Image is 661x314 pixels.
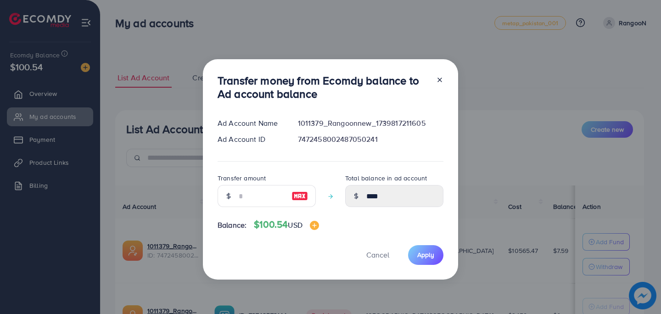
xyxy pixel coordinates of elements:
div: 7472458002487050241 [291,134,451,145]
div: Ad Account ID [210,134,291,145]
span: USD [288,220,302,230]
button: Apply [408,245,443,265]
button: Cancel [355,245,401,265]
div: 1011379_Rangoonnew_1739817211605 [291,118,451,129]
span: Balance: [218,220,246,230]
h3: Transfer money from Ecomdy balance to Ad account balance [218,74,429,101]
label: Transfer amount [218,174,266,183]
span: Cancel [366,250,389,260]
h4: $100.54 [254,219,319,230]
span: Apply [417,250,434,259]
label: Total balance in ad account [345,174,427,183]
img: image [310,221,319,230]
img: image [291,191,308,202]
div: Ad Account Name [210,118,291,129]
